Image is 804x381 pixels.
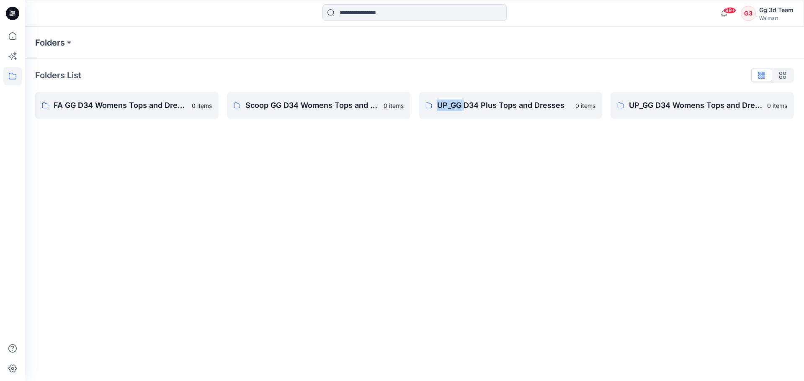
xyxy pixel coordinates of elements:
div: Gg 3d Team [759,5,794,15]
p: Scoop GG D34 Womens Tops and Dresses [245,100,379,111]
p: FA GG D34 Womens Tops and Dresses [54,100,187,111]
div: G3 [741,6,756,21]
p: 0 items [384,101,404,110]
a: Scoop GG D34 Womens Tops and Dresses0 items [227,92,410,119]
p: 0 items [767,101,787,110]
span: 99+ [724,7,736,14]
p: UP_GG D34 Plus Tops and Dresses [437,100,570,111]
div: Walmart [759,15,794,21]
p: Folders List [35,69,81,82]
p: 0 items [575,101,595,110]
p: UP_GG D34 Womens Tops and Dresses [629,100,762,111]
a: Folders [35,37,65,49]
a: UP_GG D34 Womens Tops and Dresses0 items [611,92,794,119]
a: UP_GG D34 Plus Tops and Dresses0 items [419,92,602,119]
a: FA GG D34 Womens Tops and Dresses0 items [35,92,219,119]
p: 0 items [192,101,212,110]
